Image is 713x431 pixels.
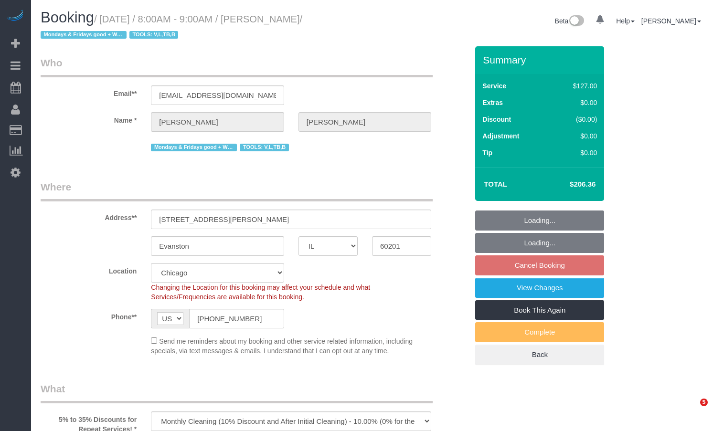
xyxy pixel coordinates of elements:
input: First Name** [151,112,284,132]
label: Adjustment [482,131,519,141]
span: Changing the Location for this booking may affect your schedule and what Services/Frequencies are... [151,284,370,301]
legend: Who [41,56,433,77]
div: ($0.00) [553,115,597,124]
a: Back [475,345,604,365]
a: Book This Again [475,300,604,320]
legend: What [41,382,433,403]
span: TOOLS: V,L,TB,B [240,144,288,151]
small: / [DATE] / 8:00AM - 9:00AM / [PERSON_NAME] [41,14,302,41]
label: Extras [482,98,503,107]
a: View Changes [475,278,604,298]
span: 5 [700,399,708,406]
label: Discount [482,115,511,124]
legend: Where [41,180,433,201]
strong: Total [484,180,507,188]
iframe: Intercom live chat [681,399,703,421]
a: Help [616,17,635,25]
label: Tip [482,148,492,158]
div: $0.00 [553,98,597,107]
label: Name * [33,112,144,125]
label: Service [482,81,506,91]
div: $0.00 [553,148,597,158]
img: New interface [568,15,584,28]
div: $127.00 [553,81,597,91]
img: Automaid Logo [6,10,25,23]
h4: $206.36 [541,180,596,189]
span: Booking [41,9,94,26]
input: Last Name* [298,112,431,132]
div: $0.00 [553,131,597,141]
a: [PERSON_NAME] [641,17,701,25]
h3: Summary [483,54,599,65]
a: Beta [555,17,585,25]
input: Zip Code** [372,236,431,256]
span: TOOLS: V,L,TB,B [129,31,178,39]
span: Mondays & Fridays good + Wed pms [151,144,237,151]
span: Mondays & Fridays good + Wed pms [41,31,127,39]
span: Send me reminders about my booking and other service related information, including specials, via... [151,337,413,355]
label: Location [33,263,144,276]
